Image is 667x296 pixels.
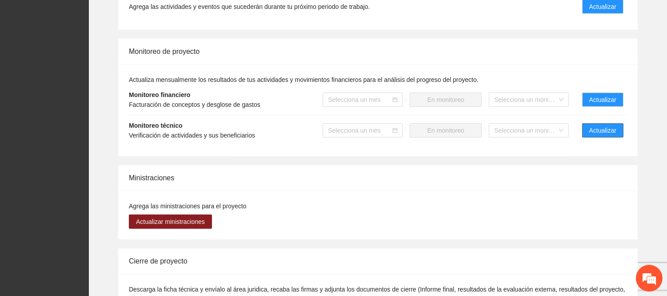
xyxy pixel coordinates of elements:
[129,39,627,64] div: Monitoreo de proyecto
[129,218,212,225] a: Actualizar ministraciones
[129,122,183,129] strong: Monitoreo técnico
[129,165,627,191] div: Ministraciones
[129,215,212,229] button: Actualizar ministraciones
[129,132,255,139] span: Verificación de actividades y sus beneficiarios
[589,2,616,12] span: Actualizar
[582,93,623,107] button: Actualizar
[129,91,190,98] strong: Monitoreo financiero
[46,45,149,57] div: Chatee con nosotros ahora
[392,128,398,133] span: calendar
[146,4,167,26] div: Minimizar ventana de chat en vivo
[129,203,247,210] span: Agrega las ministraciones para el proyecto
[129,101,260,108] span: Facturación de conceptos y desglose de gastos
[4,199,169,231] textarea: Escriba su mensaje y pulse “Intro”
[129,248,627,274] div: Cierre de proyecto
[392,97,398,102] span: calendar
[136,217,205,227] span: Actualizar ministraciones
[589,126,616,135] span: Actualizar
[129,2,370,12] span: Agrega las actividades y eventos que sucederán durante tu próximo periodo de trabajo.
[129,76,479,83] span: Actualiza mensualmente los resultados de tus actividades y movimientos financieros para el anális...
[52,97,123,187] span: Estamos en línea.
[589,95,616,105] span: Actualizar
[582,123,623,138] button: Actualizar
